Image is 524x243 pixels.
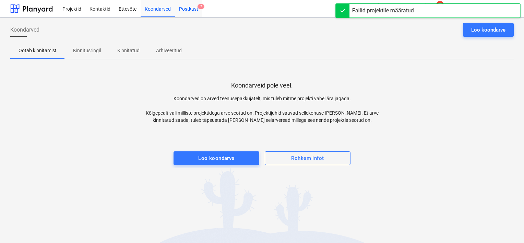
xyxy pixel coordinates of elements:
[136,95,388,124] p: Koondarved on arved teenusepakkujatelt, mis tuleb mitme projekti vahel ära jagada. Kõigepealt val...
[231,81,293,90] p: Koondarveid pole veel.
[198,154,235,163] div: Loo koondarve
[19,47,57,54] p: Ootab kinnitamist
[471,25,505,34] div: Loo koondarve
[463,23,514,37] button: Loo koondarve
[352,7,414,15] div: Failid projektile määratud
[291,154,324,163] div: Rohkem infot
[198,4,204,9] span: 7
[265,151,350,165] button: Rohkem infot
[73,47,101,54] p: Kinnitusringil
[156,47,182,54] p: Arhiveeritud
[174,151,259,165] button: Loo koondarve
[117,47,140,54] p: Kinnitatud
[10,26,39,34] span: Koondarved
